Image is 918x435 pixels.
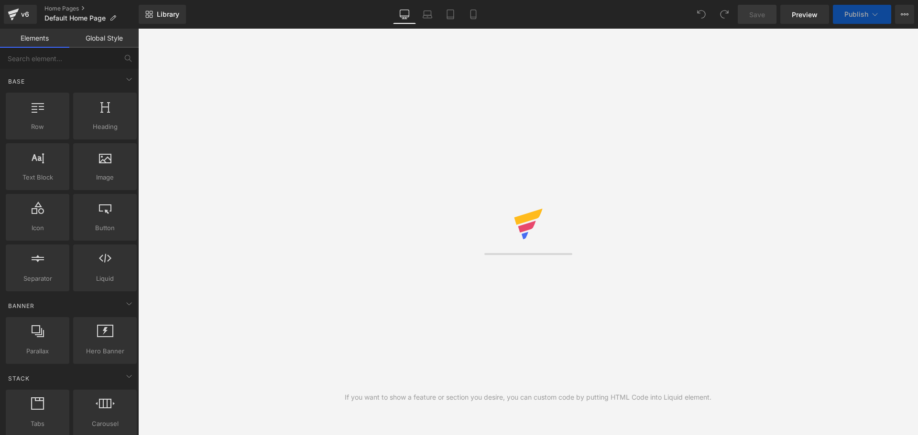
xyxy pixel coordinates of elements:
span: Banner [7,301,35,310]
a: Preview [780,5,829,24]
span: Button [76,223,134,233]
a: v6 [4,5,37,24]
button: Redo [715,5,734,24]
a: Laptop [416,5,439,24]
span: Liquid [76,274,134,284]
span: Publish [844,11,868,18]
span: Default Home Page [44,14,106,22]
a: New Library [139,5,186,24]
button: Publish [833,5,891,24]
span: Tabs [9,419,66,429]
span: Save [749,10,765,20]
a: Mobile [462,5,485,24]
span: Library [157,10,179,19]
span: Separator [9,274,66,284]
span: Text Block [9,172,66,182]
span: Carousel [76,419,134,429]
span: Row [9,122,66,132]
span: Base [7,77,26,86]
div: If you want to show a feature or section you desire, you can custom code by putting HTML Code int... [345,392,711,403]
a: Home Pages [44,5,139,12]
div: v6 [19,8,31,21]
span: Parallax [9,346,66,356]
span: Stack [7,374,31,383]
a: Global Style [69,29,139,48]
span: Heading [76,122,134,132]
span: Icon [9,223,66,233]
span: Hero Banner [76,346,134,356]
button: Undo [692,5,711,24]
span: Image [76,172,134,182]
a: Desktop [393,5,416,24]
span: Preview [792,10,818,20]
a: Tablet [439,5,462,24]
button: More [895,5,914,24]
